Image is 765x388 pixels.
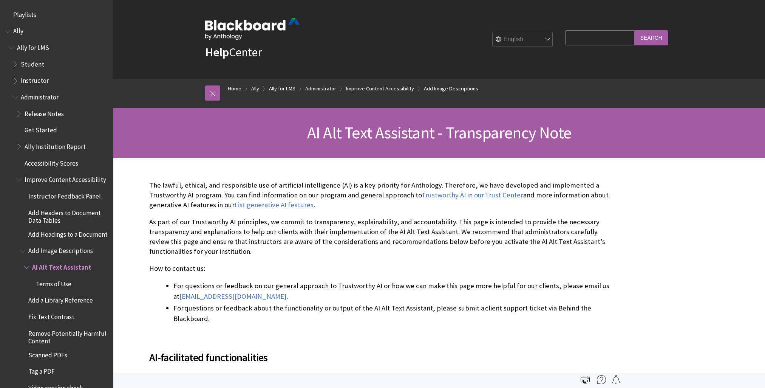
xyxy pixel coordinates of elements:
[346,84,414,93] a: Improve Content Accessibility
[21,74,49,85] span: Instructor
[28,327,108,345] span: Remove Potentially Harmful Content
[13,25,23,35] span: Ally
[13,8,36,19] span: Playlists
[612,375,621,384] img: Follow this page
[28,228,108,238] span: Add Headings to a Document
[17,41,49,51] span: Ally for LMS
[28,349,67,359] span: Scanned PDFs
[32,261,91,271] span: AI Alt Text Assistant
[149,264,618,273] p: How to contact us:
[634,30,668,45] input: Search
[25,140,86,151] span: Ally Institution Report
[235,200,314,210] a: List generative AI features
[28,206,108,224] span: Add Headers to Document Data Tables
[205,45,229,60] strong: Help
[205,45,262,60] a: HelpCenter
[25,107,64,118] span: Release Notes
[205,18,300,40] img: Blackboard by Anthology
[422,191,523,200] a: Trustworthy AI in our Trust Center
[28,190,101,200] span: Instructor Feedback Panel
[5,8,109,21] nav: Book outline for Playlists
[173,303,618,324] li: For questions or feedback about the functionality or output of the AI Alt Text Assistant, please ...
[149,180,618,210] p: The lawful, ethical, and responsible use of artificial intelligence (AI) is a key priority for An...
[424,84,478,93] a: Add Image Descriptions
[28,245,93,255] span: Add Image Descriptions
[581,375,590,384] img: Print
[493,32,553,47] select: Site Language Selector
[28,365,55,376] span: Tag a PDF
[25,157,78,167] span: Accessibility Scores
[307,122,571,143] span: AI Alt Text Assistant - Transparency Note
[173,281,618,302] li: For questions or feedback on our general approach to Trustworthy AI or how we can make this page ...
[597,375,606,384] img: More help
[251,84,259,93] a: Ally
[21,58,44,68] span: Student
[28,294,93,304] span: Add a Library Reference
[28,310,74,321] span: Fix Text Contrast
[21,91,59,101] span: Administrator
[179,292,286,301] a: [EMAIL_ADDRESS][DOMAIN_NAME]
[149,217,618,257] p: As part of our Trustworthy AI principles, we commit to transparency, explainability, and accounta...
[228,84,241,93] a: Home
[36,278,71,288] span: Terms of Use
[149,349,618,365] span: AI-facilitated functionalities
[25,124,57,134] span: Get Started
[269,84,295,93] a: Ally for LMS
[25,174,106,184] span: Improve Content Accessibility
[305,84,336,93] a: Administrator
